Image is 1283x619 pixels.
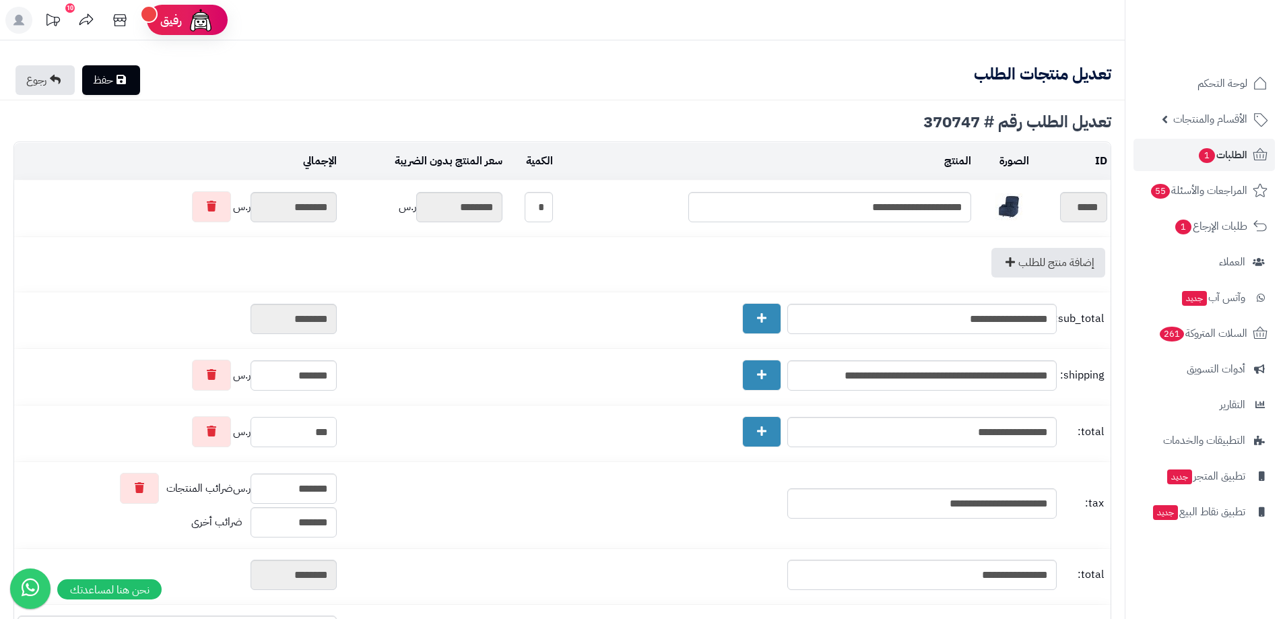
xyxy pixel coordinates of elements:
td: ID [1032,143,1111,180]
td: الإجمالي [14,143,340,180]
td: سعر المنتج بدون الضريبة [340,143,506,180]
img: 1738148062-110102050051-40x40.jpg [995,193,1022,220]
a: تطبيق المتجرجديد [1133,460,1275,492]
span: total: [1060,424,1104,440]
span: sub_total: [1060,311,1104,327]
span: لوحة التحكم [1197,74,1247,93]
span: 1 [1175,220,1191,234]
div: تعديل الطلب رقم # 370747 [13,114,1111,130]
span: التقارير [1220,395,1245,414]
b: تعديل منتجات الطلب [974,62,1111,86]
td: المنتج [556,143,975,180]
a: لوحة التحكم [1133,67,1275,100]
td: الكمية [506,143,556,180]
a: العملاء [1133,246,1275,278]
a: وآتس آبجديد [1133,282,1275,314]
a: تطبيق نقاط البيعجديد [1133,496,1275,528]
a: حفظ [82,65,140,95]
span: جديد [1167,469,1192,484]
span: طلبات الإرجاع [1174,217,1247,236]
img: ai-face.png [187,7,214,34]
span: جديد [1153,505,1178,520]
span: المراجعات والأسئلة [1150,181,1247,200]
span: أدوات التسويق [1187,360,1245,379]
span: 55 [1151,184,1170,199]
a: الطلبات1 [1133,139,1275,171]
td: الصورة [975,143,1033,180]
span: تطبيق المتجر [1166,467,1245,486]
span: الطلبات [1197,145,1247,164]
div: ر.س [18,416,337,447]
span: shipping: [1060,368,1104,383]
span: وآتس آب [1181,288,1245,307]
span: رفيق [160,12,182,28]
a: رجوع [15,65,75,95]
a: السلات المتروكة261 [1133,317,1275,350]
a: المراجعات والأسئلة55 [1133,174,1275,207]
div: ر.س [18,360,337,391]
span: تطبيق نقاط البيع [1152,502,1245,521]
span: ضرائب أخرى [191,514,242,530]
a: التطبيقات والخدمات [1133,424,1275,457]
div: ر.س [343,192,502,222]
a: أدوات التسويق [1133,353,1275,385]
span: التطبيقات والخدمات [1163,431,1245,450]
a: طلبات الإرجاع1 [1133,210,1275,242]
a: تحديثات المنصة [36,7,69,37]
span: الأقسام والمنتجات [1173,110,1247,129]
a: إضافة منتج للطلب [991,248,1105,278]
span: جديد [1182,291,1207,306]
span: 261 [1160,327,1184,341]
img: logo-2.png [1191,38,1270,66]
a: التقارير [1133,389,1275,421]
span: tax: [1060,496,1104,511]
span: ضرائب المنتجات [166,481,233,496]
span: 1 [1199,148,1215,163]
div: ر.س [18,473,337,504]
div: 10 [65,3,75,13]
span: total: [1060,567,1104,583]
span: العملاء [1219,253,1245,271]
div: ر.س [18,191,337,222]
span: السلات المتروكة [1158,324,1247,343]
